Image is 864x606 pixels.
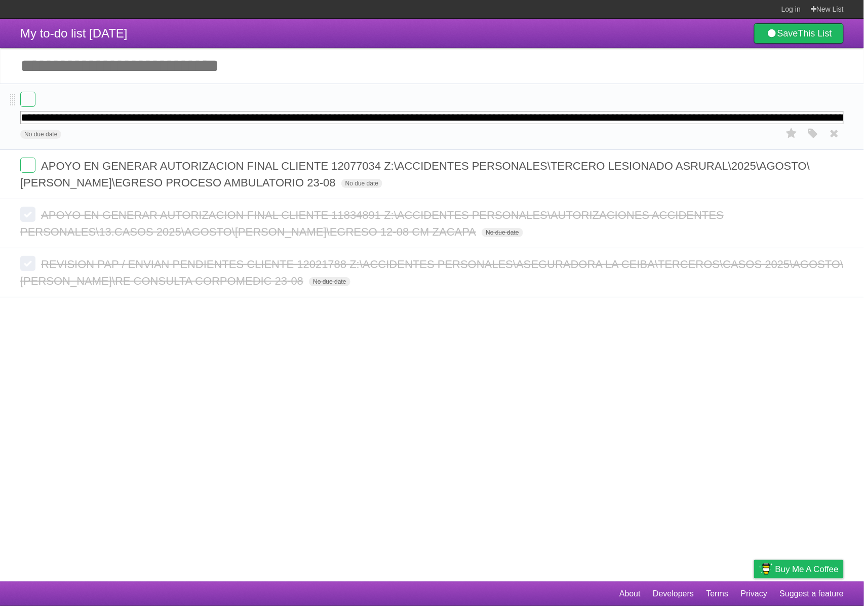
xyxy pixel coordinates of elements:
[20,92,35,107] label: Done
[20,26,128,40] span: My to-do list [DATE]
[798,28,832,39] b: This List
[20,209,724,238] span: APOYO EN GENERAR AUTORIZACION FINAL CLIENTE 11834891 Z:\ACCIDENTES PERSONALES\AUTORIZACIONES ACCI...
[706,584,729,603] a: Terms
[754,23,844,44] a: SaveThis List
[619,584,641,603] a: About
[20,130,61,139] span: No due date
[775,560,839,578] span: Buy me a coffee
[754,560,844,579] a: Buy me a coffee
[653,584,694,603] a: Developers
[20,256,35,271] label: Done
[20,158,35,173] label: Done
[20,258,844,287] span: REVISION PAP / ENVIAN PENDIENTES CLIENTE 12021788 Z:\ACCIDENTES PERSONALES\ASEGURADORA LA CEIBA\T...
[341,179,382,188] span: No due date
[20,160,810,189] span: APOYO EN GENERAR AUTORIZACION FINAL CLIENTE 12077034 Z:\ACCIDENTES PERSONALES\TERCERO LESIONADO A...
[759,560,773,578] img: Buy me a coffee
[782,125,801,142] label: Star task
[482,228,523,237] span: No due date
[20,207,35,222] label: Done
[309,277,350,286] span: No due date
[741,584,767,603] a: Privacy
[780,584,844,603] a: Suggest a feature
